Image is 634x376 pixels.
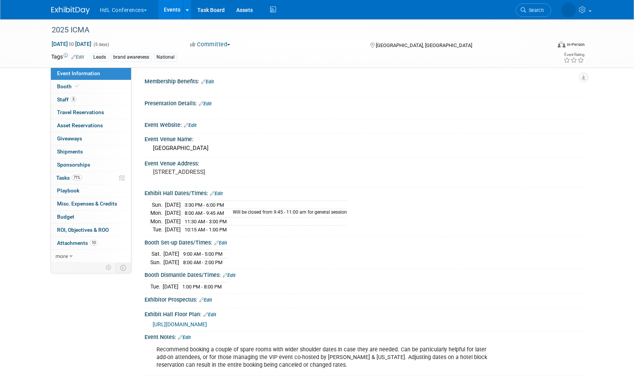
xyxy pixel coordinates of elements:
[51,250,131,263] a: more
[153,321,207,327] a: [URL][DOMAIN_NAME]
[57,148,83,155] span: Shipments
[51,224,131,236] a: ROI, Objectives & ROO
[165,226,181,234] td: [DATE]
[57,96,76,103] span: Staff
[51,197,131,210] a: Misc. Expenses & Credits
[163,258,179,266] td: [DATE]
[145,76,583,86] div: Membership Benefits:
[526,7,544,13] span: Search
[187,40,233,49] button: Committed
[93,42,109,47] span: (5 days)
[145,133,583,143] div: Event Venue Name:
[182,284,222,290] span: 1:00 PM - 8:00 PM
[56,175,82,181] span: Tasks
[51,106,131,119] a: Travel Reservations
[57,109,104,115] span: Travel Reservations
[51,53,84,62] td: Tags
[214,240,227,246] a: Edit
[201,79,214,84] a: Edit
[210,191,223,196] a: Edit
[178,335,191,340] a: Edit
[91,53,108,61] div: Leads
[57,201,117,207] span: Misc. Expenses & Credits
[561,3,576,17] img: Polly Tracy
[51,80,131,93] a: Booth
[563,53,584,57] div: Event Rating
[203,312,216,317] a: Edit
[506,40,585,52] div: Event Format
[51,211,131,223] a: Budget
[51,132,131,145] a: Giveaways
[72,175,82,180] span: 71%
[51,67,131,80] a: Event Information
[145,331,583,341] div: Event Notes:
[199,101,212,106] a: Edit
[51,172,131,184] a: Tasks71%
[90,240,98,246] span: 10
[376,42,472,48] span: [GEOGRAPHIC_DATA], [GEOGRAPHIC_DATA]
[228,209,347,218] td: Will be closed from 9:45 - 11:00 am for general session
[145,98,583,108] div: Presentation Details:
[51,184,131,197] a: Playbook
[150,258,163,266] td: Sun.
[51,158,131,171] a: Sponsorships
[75,84,79,88] i: Booth reservation complete
[145,309,583,319] div: Exhibit Hall Floor Plan:
[185,219,227,224] span: 11:30 AM - 3:00 PM
[145,269,583,279] div: Booth Dismantle Dates/Times:
[150,250,163,258] td: Sat.
[150,226,165,234] td: Tue.
[153,169,319,175] pre: [STREET_ADDRESS]
[165,209,181,218] td: [DATE]
[51,7,90,14] img: ExhibitDay
[57,135,82,142] span: Giveaways
[51,237,131,250] a: Attachments10
[57,187,79,194] span: Playbook
[185,210,224,216] span: 8:00 AM - 9:45 AM
[184,123,197,128] a: Edit
[199,297,212,303] a: Edit
[145,187,583,197] div: Exhibit Hall Dates/Times:
[51,93,131,106] a: Staff5
[68,41,75,47] span: to
[163,250,179,258] td: [DATE]
[567,42,585,47] div: In-Person
[57,240,98,246] span: Attachments
[165,217,181,226] td: [DATE]
[163,282,178,290] td: [DATE]
[516,3,551,17] a: Search
[558,41,565,47] img: Format-Inperson.png
[57,214,74,220] span: Budget
[223,273,235,278] a: Edit
[150,209,165,218] td: Mon.
[145,119,583,129] div: Event Website:
[183,260,222,265] span: 8:00 AM - 2:00 PM
[150,217,165,226] td: Mon.
[57,83,81,89] span: Booth
[57,227,109,233] span: ROI, Objectives & ROO
[115,263,131,273] td: Toggle Event Tabs
[151,342,498,373] div: Recommend booking a couple of spare rooms with wider shoulder dates in case they are needed. Can ...
[185,227,227,233] span: 10:15 AM - 1:00 PM
[150,201,165,209] td: Sun.
[183,251,222,257] span: 9:00 AM - 5:00 PM
[71,54,84,60] a: Edit
[51,145,131,158] a: Shipments
[150,282,163,290] td: Tue.
[145,158,583,167] div: Event Venue Address:
[145,294,583,304] div: Exhibitor Prospectus:
[102,263,116,273] td: Personalize Event Tab Strip
[57,162,90,168] span: Sponsorships
[51,40,92,47] span: [DATE] [DATE]
[165,201,181,209] td: [DATE]
[51,119,131,132] a: Asset Reservations
[145,237,583,247] div: Booth Set-up Dates/Times:
[154,53,177,61] div: National
[111,53,151,61] div: brand awareness
[185,202,224,208] span: 3:30 PM - 6:00 PM
[57,122,103,128] span: Asset Reservations
[71,96,76,102] span: 5
[150,142,577,154] div: [GEOGRAPHIC_DATA]
[49,23,540,37] div: 2025 ICMA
